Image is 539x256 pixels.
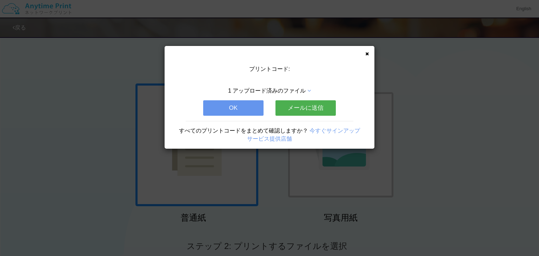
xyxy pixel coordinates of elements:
span: 1 アップロード済みのファイル [228,88,306,94]
button: OK [203,100,264,116]
a: サービス提供店舗 [247,136,292,142]
span: プリントコード: [249,66,290,72]
button: メールに送信 [275,100,336,116]
span: すべてのプリントコードをまとめて確認しますか？ [179,128,308,134]
a: 今すぐサインアップ [310,128,360,134]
